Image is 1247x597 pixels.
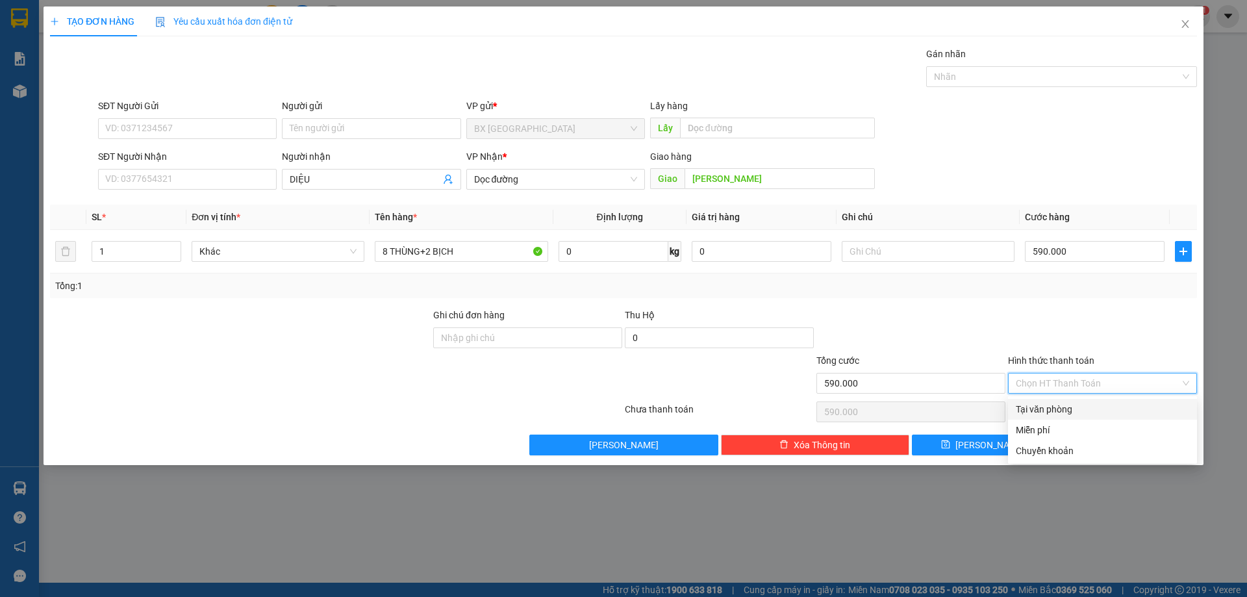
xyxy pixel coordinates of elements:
span: Decrease Value [166,251,181,261]
div: Chưa thanh toán [623,402,815,425]
div: VP gửi [466,99,645,113]
span: Giao [650,168,685,189]
span: Tổng cước [816,355,859,366]
div: SĐT Người Gửi [98,99,277,113]
span: delete [779,440,788,450]
div: Tại văn phòng [1016,402,1189,416]
img: icon [155,17,166,27]
span: Cước hàng [1025,212,1070,222]
span: Xóa Thông tin [794,438,850,452]
span: kg [668,241,681,262]
span: Lấy [650,118,680,138]
span: BX Quảng Ngãi [474,119,637,138]
div: Người gửi [282,99,460,113]
div: Người nhận [282,149,460,164]
span: down [170,253,178,260]
button: [PERSON_NAME] [529,435,718,455]
input: Ghi chú đơn hàng [433,327,622,348]
span: [PERSON_NAME] [955,438,1025,452]
label: Hình thức thanh toán [1008,355,1094,366]
input: Dọc đường [680,118,875,138]
span: Yêu cầu xuất hóa đơn điện tử [155,16,292,27]
div: Tổng: 1 [55,279,481,293]
span: Increase Value [166,242,181,251]
th: Ghi chú [837,205,1020,230]
span: Thu Hộ [625,310,655,320]
span: VP Nhận [466,151,503,162]
span: Khác [199,242,357,261]
span: plus [50,17,59,26]
button: plus [1175,241,1192,262]
label: Gán nhãn [926,49,966,59]
div: SĐT Người Nhận [98,149,277,164]
button: Close [1167,6,1203,43]
button: deleteXóa Thông tin [721,435,910,455]
span: [PERSON_NAME] [589,438,659,452]
span: Giao hàng [650,151,692,162]
span: user-add [443,174,453,184]
span: Dọc đường [474,170,637,189]
button: delete [55,241,76,262]
span: Định lượng [597,212,643,222]
div: Miễn phí [1016,423,1189,437]
input: VD: Bàn, Ghế [375,241,548,262]
span: save [941,440,950,450]
span: Đơn vị tính [192,212,240,222]
span: plus [1176,246,1191,257]
span: TẠO ĐƠN HÀNG [50,16,134,27]
div: Chuyển khoản [1016,444,1189,458]
span: Tên hàng [375,212,417,222]
input: Dọc đường [685,168,875,189]
span: Giá trị hàng [692,212,740,222]
input: 0 [692,241,831,262]
button: save[PERSON_NAME] [912,435,1053,455]
input: Ghi Chú [842,241,1014,262]
span: SL [92,212,102,222]
span: close [1180,19,1190,29]
span: Lấy hàng [650,101,688,111]
span: up [170,244,178,251]
label: Ghi chú đơn hàng [433,310,505,320]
